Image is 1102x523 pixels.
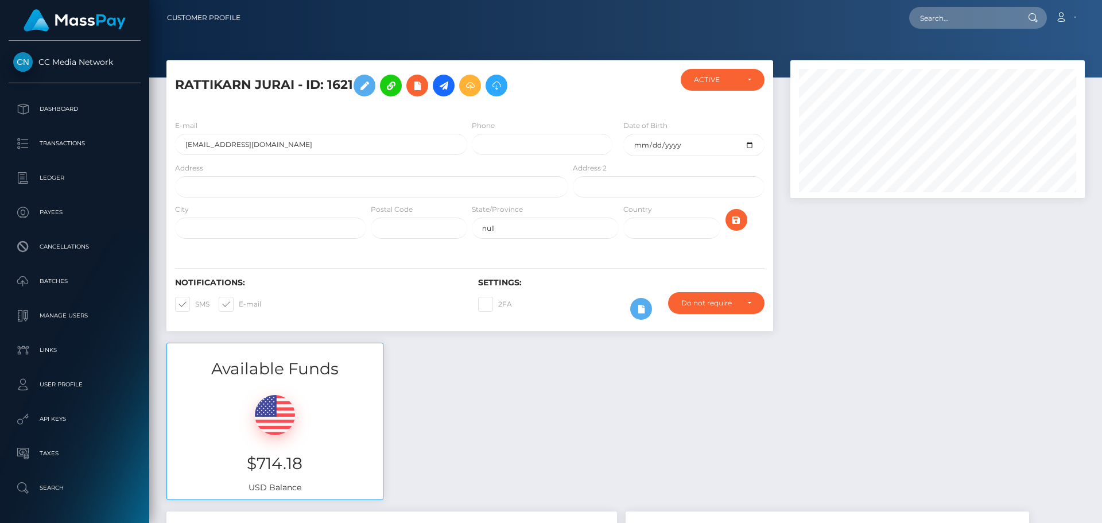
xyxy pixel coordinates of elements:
[175,121,197,131] label: E-mail
[472,204,523,215] label: State/Province
[9,129,141,158] a: Transactions
[478,297,512,312] label: 2FA
[623,121,668,131] label: Date of Birth
[167,381,383,499] div: USD Balance
[175,204,189,215] label: City
[478,278,764,288] h6: Settings:
[909,7,1017,29] input: Search...
[175,163,203,173] label: Address
[176,452,374,475] h3: $714.18
[694,75,738,84] div: ACTIVE
[175,69,562,102] h5: RATTIKARN JURAI - ID: 1621
[371,204,413,215] label: Postal Code
[623,204,652,215] label: Country
[255,395,295,435] img: USD.png
[9,95,141,123] a: Dashboard
[13,273,136,290] p: Batches
[9,336,141,365] a: Links
[13,479,136,497] p: Search
[433,75,455,96] a: Initiate Payout
[681,69,765,91] button: ACTIVE
[9,233,141,261] a: Cancellations
[175,278,461,288] h6: Notifications:
[9,267,141,296] a: Batches
[167,358,383,380] h3: Available Funds
[219,297,261,312] label: E-mail
[13,445,136,462] p: Taxes
[24,9,126,32] img: MassPay Logo
[472,121,495,131] label: Phone
[13,342,136,359] p: Links
[9,405,141,433] a: API Keys
[681,299,738,308] div: Do not require
[13,100,136,118] p: Dashboard
[13,307,136,324] p: Manage Users
[9,198,141,227] a: Payees
[13,52,33,72] img: CC Media Network
[175,297,209,312] label: SMS
[167,6,240,30] a: Customer Profile
[9,439,141,468] a: Taxes
[9,301,141,330] a: Manage Users
[9,164,141,192] a: Ledger
[13,376,136,393] p: User Profile
[13,204,136,221] p: Payees
[13,169,136,187] p: Ledger
[9,370,141,399] a: User Profile
[573,163,607,173] label: Address 2
[13,410,136,428] p: API Keys
[668,292,765,314] button: Do not require
[9,474,141,502] a: Search
[13,135,136,152] p: Transactions
[13,238,136,255] p: Cancellations
[9,57,141,67] span: CC Media Network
